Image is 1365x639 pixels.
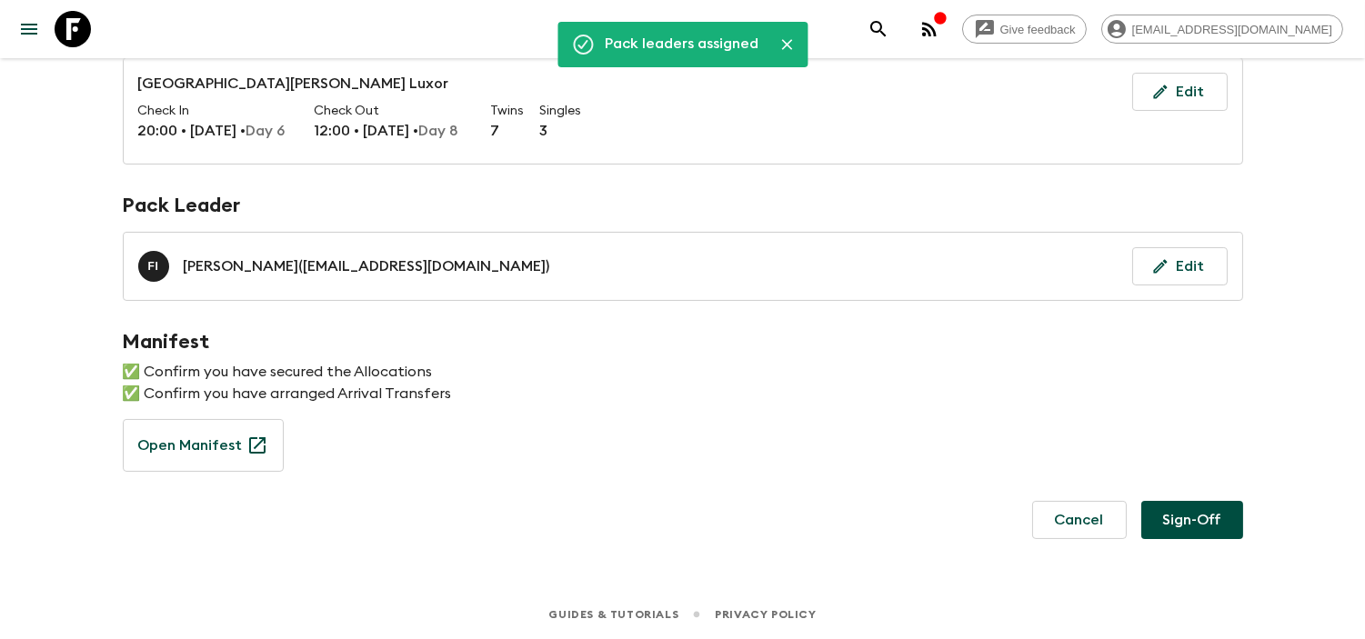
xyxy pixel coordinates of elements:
a: Guides & Tutorials [548,604,678,624]
p: 20:00 • [DATE] • [138,120,293,142]
div: Pack leaders assigned [605,27,758,62]
span: Day 6 [246,124,286,138]
a: Privacy Policy [715,604,816,624]
p: ✅ Confirm you have arranged Arrival Transfers [123,383,1243,404]
p: [GEOGRAPHIC_DATA][PERSON_NAME] Luxor [138,73,589,102]
a: Give feedback [962,15,1087,44]
p: [PERSON_NAME] ( [EMAIL_ADDRESS][DOMAIN_NAME] ) [184,255,550,277]
button: search adventures [860,11,897,47]
p: ✅ Confirm you have secured the Allocations [123,361,1243,383]
button: Close [773,31,800,58]
p: 12:00 • [DATE] • [315,120,469,142]
span: [EMAIL_ADDRESS][DOMAIN_NAME] [1122,23,1342,36]
div: [EMAIL_ADDRESS][DOMAIN_NAME] [1101,15,1343,44]
span: Give feedback [990,23,1086,36]
button: menu [11,11,47,47]
span: Day 8 [419,124,459,138]
a: Open Manifest [138,434,243,456]
p: 7 [491,120,518,142]
button: Edit [1132,247,1228,285]
p: Twins [491,102,518,120]
button: Sign-Off [1141,501,1243,539]
p: Singles [540,102,567,120]
button: Edit [1132,73,1228,111]
span: Faten Ibrahim [138,256,173,271]
button: Cancel [1032,501,1127,539]
p: Check In [138,102,293,120]
p: 3 [540,120,567,142]
h2: Pack Leader [123,194,1243,217]
h2: Manifest [123,330,1243,354]
p: Check Out [315,102,469,120]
